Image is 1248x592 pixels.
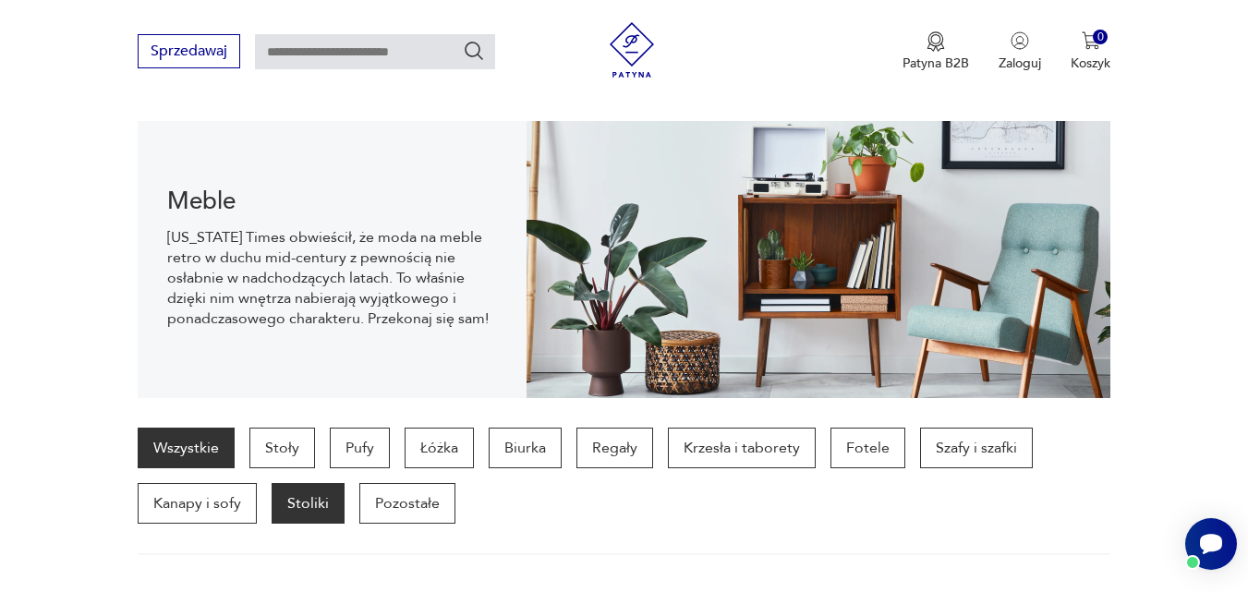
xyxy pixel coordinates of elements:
a: Fotele [830,428,905,468]
a: Pufy [330,428,390,468]
button: Zaloguj [999,31,1041,72]
a: Pozostałe [359,483,455,524]
a: Regały [576,428,653,468]
a: Stoły [249,428,315,468]
a: Wszystkie [138,428,235,468]
iframe: Smartsupp widget button [1185,518,1237,570]
p: Zaloguj [999,54,1041,72]
button: 0Koszyk [1071,31,1110,72]
img: Ikona medalu [927,31,945,52]
p: [US_STATE] Times obwieścił, że moda na meble retro w duchu mid-century z pewnością nie osłabnie w... [167,227,498,329]
a: Sprzedawaj [138,46,240,59]
button: Patyna B2B [903,31,969,72]
img: Patyna - sklep z meblami i dekoracjami vintage [604,22,660,78]
a: Kanapy i sofy [138,483,257,524]
h1: Meble [167,190,498,212]
img: Meble [527,121,1110,398]
a: Łóżka [405,428,474,468]
a: Stoliki [272,483,345,524]
button: Sprzedawaj [138,34,240,68]
a: Szafy i szafki [920,428,1033,468]
img: Ikona koszyka [1082,31,1100,50]
button: Szukaj [463,40,485,62]
p: Patyna B2B [903,54,969,72]
p: Koszyk [1071,54,1110,72]
a: Biurka [489,428,562,468]
a: Ikona medaluPatyna B2B [903,31,969,72]
div: 0 [1093,30,1109,45]
a: Krzesła i taborety [668,428,816,468]
img: Ikonka użytkownika [1011,31,1029,50]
